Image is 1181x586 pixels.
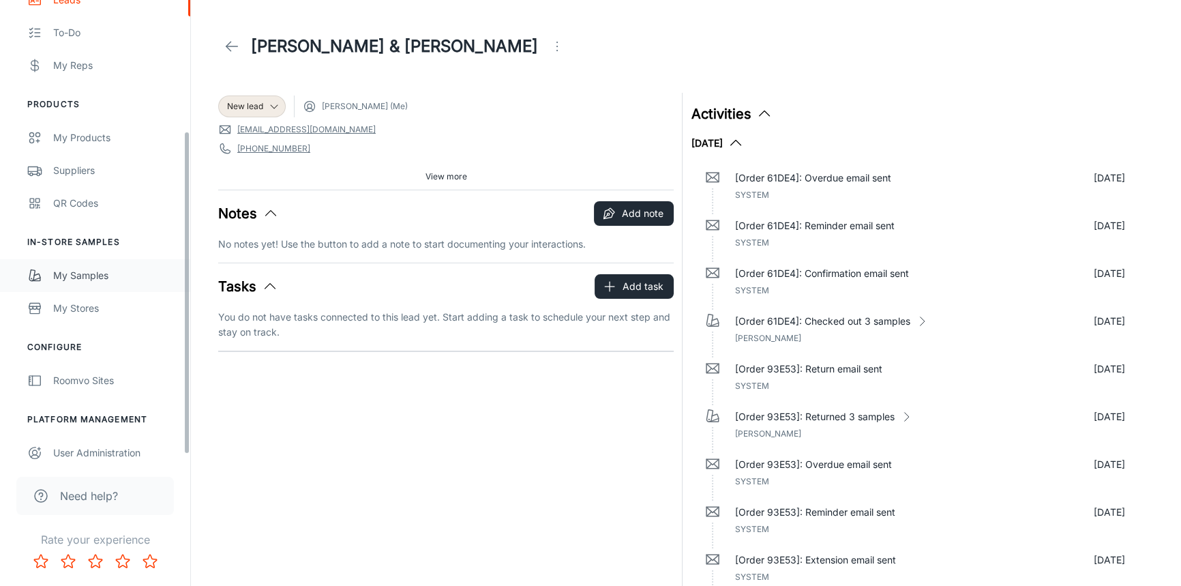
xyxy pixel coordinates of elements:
span: System [734,237,768,248]
p: [Order 93E53]: Overdue email sent [734,457,891,472]
a: [EMAIL_ADDRESS][DOMAIN_NAME] [237,123,376,136]
button: Add task [595,274,674,299]
div: My Products [53,130,177,145]
p: [DATE] [1094,409,1125,424]
p: [Order 93E53]: Return email sent [734,362,882,377]
button: Add note [594,201,674,226]
span: View more [425,171,467,183]
p: [Order 61DE4]: Confirmation email sent [734,266,908,281]
button: Rate 1 star [27,548,55,575]
p: [DATE] [1094,314,1125,329]
button: Notes [218,203,279,224]
p: [DATE] [1094,457,1125,472]
p: [Order 93E53]: Returned 3 samples [734,409,894,424]
p: [Order 93E53]: Reminder email sent [734,505,895,520]
span: System [734,572,768,582]
span: System [734,285,768,295]
p: No notes yet! Use the button to add a note to start documenting your interactions. [218,237,674,252]
button: View more [420,166,473,187]
span: New lead [227,100,263,113]
p: [DATE] [1094,362,1125,377]
p: Rate your experience [11,531,179,548]
span: System [734,524,768,534]
button: Activities [691,104,773,124]
button: Rate 4 star [109,548,136,575]
button: Rate 3 star [82,548,109,575]
span: [PERSON_NAME] [734,333,801,343]
p: [DATE] [1094,505,1125,520]
button: Rate 5 star [136,548,164,575]
div: My Reps [53,58,177,73]
p: [DATE] [1094,553,1125,568]
span: System [734,476,768,486]
span: Need help? [60,488,118,504]
div: QR Codes [53,196,177,211]
button: Rate 2 star [55,548,82,575]
p: [Order 61DE4]: Checked out 3 samples [734,314,910,329]
p: [Order 61DE4]: Overdue email sent [734,171,891,186]
div: My Stores [53,301,177,316]
p: You do not have tasks connected to this lead yet. Start adding a task to schedule your next step ... [218,310,674,340]
div: To-do [53,25,177,40]
h1: [PERSON_NAME] & [PERSON_NAME] [251,34,538,59]
a: [PHONE_NUMBER] [237,143,310,155]
span: System [734,381,768,391]
p: [DATE] [1094,218,1125,233]
div: New lead [218,96,286,117]
p: [Order 61DE4]: Reminder email sent [734,218,894,233]
div: My Samples [53,268,177,283]
button: [DATE] [691,135,744,151]
div: User Administration [53,445,177,460]
span: [PERSON_NAME] (Me) [322,100,408,113]
p: [DATE] [1094,266,1125,281]
span: System [734,190,768,200]
div: Suppliers [53,163,177,178]
span: [PERSON_NAME] [734,428,801,439]
p: [DATE] [1094,171,1125,186]
p: [Order 93E53]: Extension email sent [734,553,895,568]
button: Tasks [218,276,278,297]
button: Open menu [543,33,571,60]
div: Roomvo Sites [53,373,177,388]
